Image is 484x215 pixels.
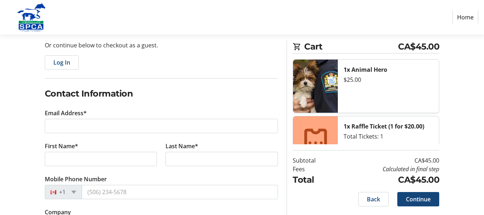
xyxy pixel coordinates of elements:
td: CA$45.00 [335,173,439,186]
strong: 1x Animal Hero [344,66,387,74]
p: Or continue below to checkout as a guest. [45,41,278,50]
label: Last Name* [166,142,198,150]
td: Total [293,173,335,186]
label: Email Address* [45,109,87,117]
td: Subtotal [293,156,335,165]
span: Cart [304,40,398,53]
a: Home [452,10,478,24]
button: Back [358,192,389,206]
button: Continue [397,192,439,206]
div: $25.00 [344,75,433,84]
span: Continue [406,195,431,204]
button: Log In [45,55,79,70]
span: CA$45.00 [398,40,439,53]
img: Alberta SPCA's Logo [6,3,57,32]
div: Total Tickets: 1 [344,132,433,141]
h2: Contact Information [45,87,278,100]
span: Back [367,195,380,204]
div: $20.00 [344,142,433,151]
td: CA$45.00 [335,156,439,165]
label: First Name* [45,142,78,150]
td: Fees [293,165,335,173]
strong: 1x Raffle Ticket (1 for $20.00) [344,122,424,130]
td: Calculated in final step [335,165,439,173]
img: Animal Hero [293,60,338,113]
span: Log In [53,58,70,67]
label: Mobile Phone Number [45,175,107,183]
input: (506) 234-5678 [82,185,278,199]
